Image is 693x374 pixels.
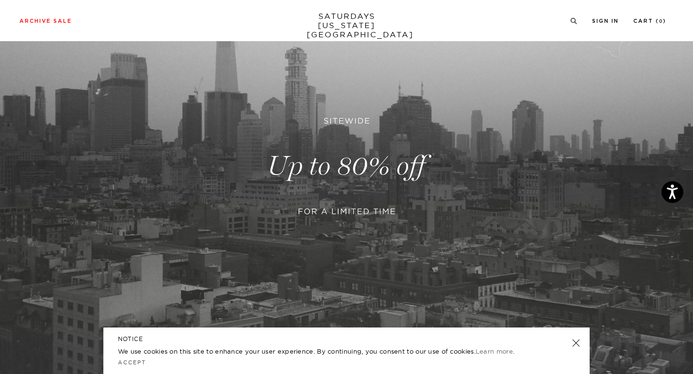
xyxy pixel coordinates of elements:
a: Accept [118,359,146,366]
small: 0 [659,19,663,24]
p: We use cookies on this site to enhance your user experience. By continuing, you consent to our us... [118,346,541,356]
a: Sign In [592,18,619,24]
a: Archive Sale [19,18,72,24]
h5: NOTICE [118,335,575,343]
a: Learn more [476,347,513,355]
a: SATURDAYS[US_STATE][GEOGRAPHIC_DATA] [307,12,387,39]
a: Cart (0) [633,18,666,24]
